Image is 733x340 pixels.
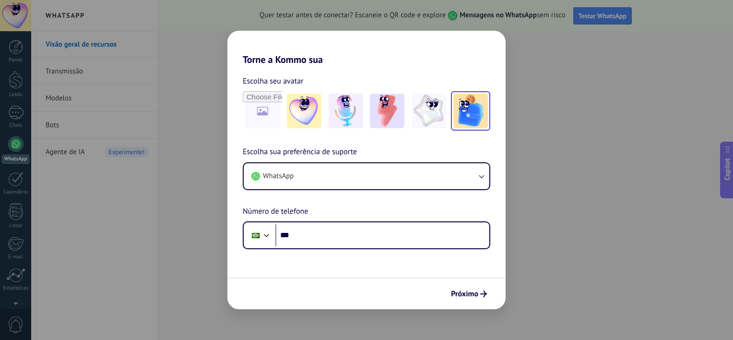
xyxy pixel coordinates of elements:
[447,286,491,302] button: Próximo
[263,171,294,181] span: WhatsApp
[247,225,265,245] div: Brazil: + 55
[227,31,506,65] h2: Torne a Kommo sua
[243,206,308,218] span: Número de telefone
[329,94,363,128] img: -2.jpeg
[243,75,304,87] span: Escolha seu avatar
[453,94,488,128] img: -5.jpeg
[451,291,478,297] span: Próximo
[287,94,321,128] img: -1.jpeg
[412,94,446,128] img: -4.jpeg
[244,163,489,189] button: WhatsApp
[370,94,404,128] img: -3.jpeg
[243,146,357,158] span: Escolha sua preferência de suporte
